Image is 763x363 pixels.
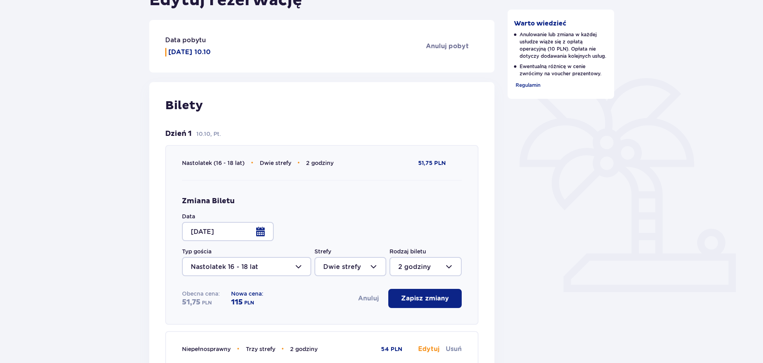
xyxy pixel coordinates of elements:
[514,80,540,89] a: Regulamin
[246,346,275,352] span: Trzy strefy
[514,63,608,77] p: Ewentualną różnicę w cenie zwrócimy na voucher prezentowy.
[418,159,446,167] p: 51,75 PLN
[418,345,439,353] button: Edytuj
[237,345,239,353] span: •
[182,290,220,298] p: Obecna cena:
[182,298,200,307] span: 51,75
[251,159,253,167] span: •
[290,346,318,352] span: 2 godziny
[165,98,478,113] p: Bilety
[182,196,235,206] h4: Zmiana Biletu
[426,42,478,51] a: Anuluj pobyt
[231,290,263,298] p: Nowa cena:
[282,345,284,353] span: •
[182,212,195,220] label: Data
[165,129,192,139] p: Dzień 1
[260,160,291,166] span: Dwie strefy
[389,247,426,255] label: Rodzaj biletu
[196,130,221,138] p: 10.10, Pt.
[244,299,254,306] span: PLN
[516,82,540,88] span: Regulamin
[168,48,211,57] p: [DATE] 10.10
[514,19,566,28] p: Warto wiedzieć
[231,298,243,307] span: 115
[358,294,379,303] button: Anuluj
[381,345,402,353] p: 54 PLN
[182,346,231,352] span: Niepełnosprawny
[514,31,608,60] p: Anulowanie lub zmiana w każdej usłudze wiąże się z opłatą operacyjną (10 PLN). Opłata nie dotyczy...
[314,247,331,255] label: Strefy
[202,299,212,306] span: PLN
[298,159,300,167] span: •
[182,160,245,166] span: Nastolatek (16 - 18 lat)
[165,36,206,45] p: Data pobytu
[388,289,462,308] button: Zapisz zmiany
[306,160,334,166] span: 2 godziny
[182,247,212,255] label: Typ gościa
[426,42,469,51] span: Anuluj pobyt
[446,345,462,353] button: Usuń
[401,294,449,303] p: Zapisz zmiany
